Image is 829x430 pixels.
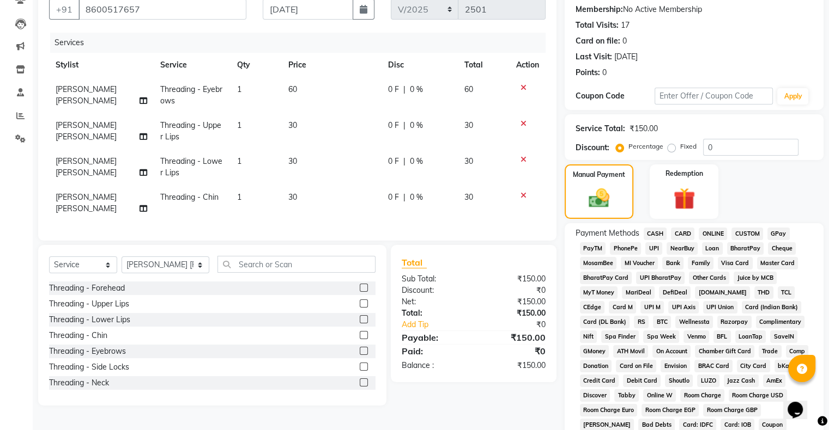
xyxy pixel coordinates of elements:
span: 60 [464,84,473,94]
div: ₹0 [487,319,553,330]
div: 0 [602,67,607,78]
span: SaveIN [770,330,797,343]
span: 30 [288,156,297,166]
div: ₹150.00 [474,296,554,308]
span: Trade [759,345,782,358]
span: | [403,84,406,95]
label: Redemption [665,169,703,179]
span: Card (Indian Bank) [742,301,802,314]
div: Threading - Neck [49,377,109,389]
span: LUZO [697,374,719,387]
th: Price [282,53,382,77]
th: Qty [231,53,282,77]
div: Threading - Side Locks [49,361,129,373]
div: Threading - Lower Lips [49,314,130,325]
span: UPI Axis [668,301,699,314]
span: PhonePe [610,242,641,255]
img: _cash.svg [582,186,616,210]
span: 0 F [388,84,399,95]
div: ₹150.00 [474,273,554,285]
span: 30 [464,192,473,202]
span: TCL [778,286,795,299]
span: BharatPay [727,242,764,255]
th: Disc [382,53,458,77]
span: RS [634,316,649,328]
span: 30 [288,120,297,130]
span: 30 [288,192,297,202]
span: Payment Methods [576,228,639,239]
div: Payable: [394,331,474,344]
span: | [403,192,406,203]
div: ₹150.00 [474,308,554,319]
div: ₹0 [474,285,554,296]
span: Other Cards [689,272,729,284]
span: Loan [702,242,723,255]
div: Services [50,33,554,53]
span: 30 [464,156,473,166]
span: [DOMAIN_NAME] [695,286,750,299]
span: 60 [288,84,297,94]
span: 0 % [410,156,423,167]
span: GMoney [580,345,609,358]
span: Bank [662,257,683,269]
span: Tabby [614,389,639,402]
span: City Card [737,360,770,372]
span: MariDeal [622,286,655,299]
div: 0 [622,35,627,47]
span: MosamBee [580,257,617,269]
span: Room Charge Euro [580,404,638,416]
th: Total [458,53,510,77]
span: 1 [237,84,241,94]
span: CARD [671,228,694,240]
span: Threading - Upper Lips [160,120,221,142]
th: Service [154,53,231,77]
span: 1 [237,192,241,202]
div: ₹0 [474,345,554,358]
span: Threading - Eyebrows [160,84,222,106]
div: Membership: [576,4,623,15]
span: CUSTOM [731,228,763,240]
th: Action [510,53,546,77]
span: On Account [652,345,691,358]
span: DefiDeal [659,286,691,299]
span: UPI M [640,301,664,314]
span: NearBuy [667,242,698,255]
div: Discount: [576,142,609,153]
th: Stylist [49,53,154,77]
span: Spa Week [643,330,679,343]
span: Chamber Gift Card [695,345,754,358]
div: ₹150.00 [474,360,554,371]
img: _gift.svg [667,185,702,212]
div: Threading - Eyebrows [49,346,126,357]
span: Total [402,257,427,268]
span: Family [688,257,713,269]
span: CEdge [580,301,605,314]
span: Room Charge EGP [642,404,699,416]
div: Points: [576,67,600,78]
iframe: chat widget [783,386,818,419]
label: Percentage [628,142,663,151]
span: LoanTap [735,330,766,343]
input: Search or Scan [217,256,376,273]
span: Threading - Lower Lips [160,156,222,177]
span: | [403,156,406,167]
span: Cheque [768,242,796,255]
span: 1 [237,156,241,166]
input: Enter Offer / Coupon Code [655,88,773,105]
span: Threading - Chin [160,192,219,202]
div: Sub Total: [394,273,474,285]
span: 0 % [410,120,423,131]
span: 0 % [410,84,423,95]
div: Balance : [394,360,474,371]
div: 17 [621,20,630,31]
div: Card on file: [576,35,620,47]
span: 30 [464,120,473,130]
span: Shoutlo [665,374,693,387]
span: Online W [643,389,676,402]
div: Total: [394,308,474,319]
label: Manual Payment [573,170,625,180]
span: Card (DL Bank) [580,316,630,328]
div: Service Total: [576,123,625,134]
span: Spa Finder [601,330,639,343]
span: [PERSON_NAME] [PERSON_NAME] [56,156,117,177]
